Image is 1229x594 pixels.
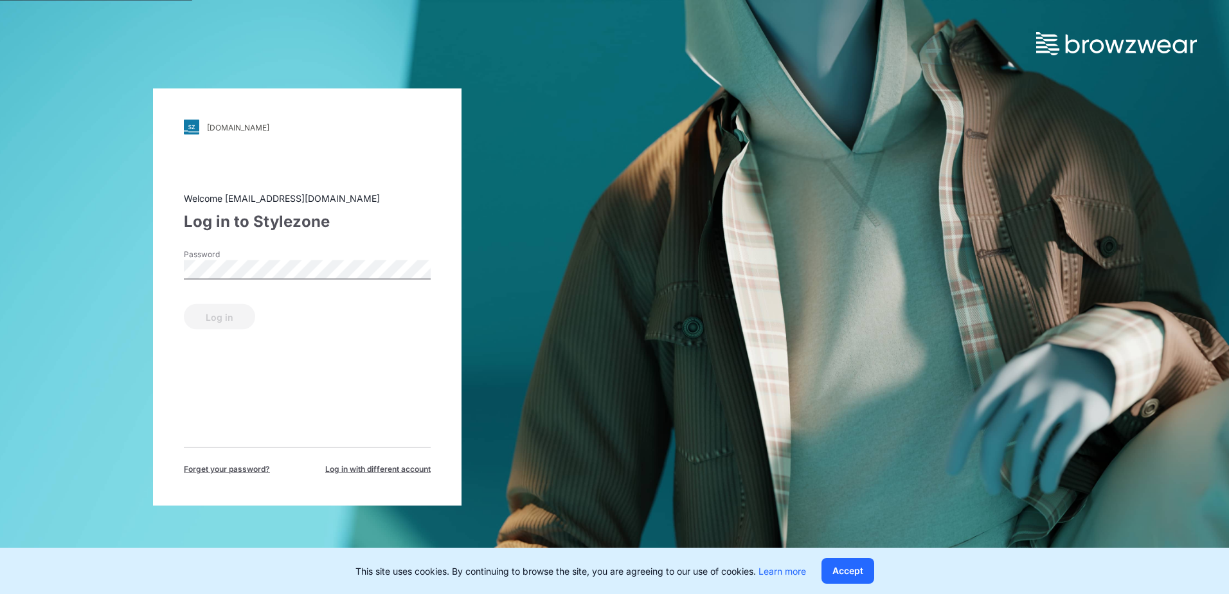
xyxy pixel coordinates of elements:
img: browzwear-logo.73288ffb.svg [1036,32,1197,55]
a: Learn more [758,566,806,577]
div: Log in to Stylezone [184,210,431,233]
span: Forget your password? [184,464,270,475]
a: [DOMAIN_NAME] [184,120,431,135]
span: Log in with different account [325,464,431,475]
p: This site uses cookies. By continuing to browse the site, you are agreeing to our use of cookies. [355,564,806,578]
label: Password [184,249,274,260]
div: Welcome [EMAIL_ADDRESS][DOMAIN_NAME] [184,192,431,205]
button: Accept [821,558,874,584]
div: [DOMAIN_NAME] [207,122,269,132]
img: svg+xml;base64,PHN2ZyB3aWR0aD0iMjgiIGhlaWdodD0iMjgiIHZpZXdCb3g9IjAgMCAyOCAyOCIgZmlsbD0ibm9uZSIgeG... [184,120,199,135]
